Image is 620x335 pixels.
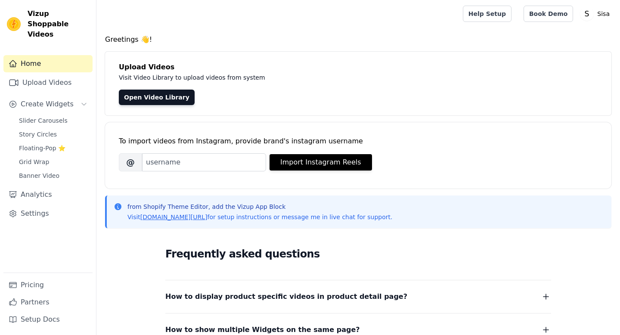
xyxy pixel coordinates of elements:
span: Floating-Pop ⭐ [19,144,65,152]
span: Slider Carousels [19,116,68,125]
button: How to display product specific videos in product detail page? [165,291,551,303]
span: Grid Wrap [19,158,49,166]
a: Upload Videos [3,74,93,91]
span: How to display product specific videos in product detail page? [165,291,407,303]
p: Sisa [594,6,613,22]
button: Create Widgets [3,96,93,113]
span: @ [119,153,142,171]
a: Floating-Pop ⭐ [14,142,93,154]
a: Analytics [3,186,93,203]
h2: Frequently asked questions [165,245,551,263]
a: Partners [3,294,93,311]
h4: Upload Videos [119,62,598,72]
span: Story Circles [19,130,57,139]
a: Banner Video [14,170,93,182]
span: Banner Video [19,171,59,180]
a: Setup Docs [3,311,93,328]
a: Slider Carousels [14,115,93,127]
h4: Greetings 👋! [105,34,611,45]
div: To import videos from Instagram, provide brand's instagram username [119,136,598,146]
text: S [585,9,589,18]
a: Grid Wrap [14,156,93,168]
a: Book Demo [524,6,573,22]
a: [DOMAIN_NAME][URL] [140,214,208,220]
a: Story Circles [14,128,93,140]
a: Pricing [3,276,93,294]
img: Vizup [7,17,21,31]
a: Help Setup [463,6,512,22]
button: Import Instagram Reels [270,154,372,171]
input: username [142,153,266,171]
span: Vizup Shoppable Videos [28,9,89,40]
p: from Shopify Theme Editor, add the Vizup App Block [127,202,392,211]
a: Open Video Library [119,90,195,105]
a: Settings [3,205,93,222]
p: Visit for setup instructions or message me in live chat for support. [127,213,392,221]
button: S Sisa [580,6,613,22]
a: Home [3,55,93,72]
span: Create Widgets [21,99,74,109]
p: Visit Video Library to upload videos from system [119,72,505,83]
